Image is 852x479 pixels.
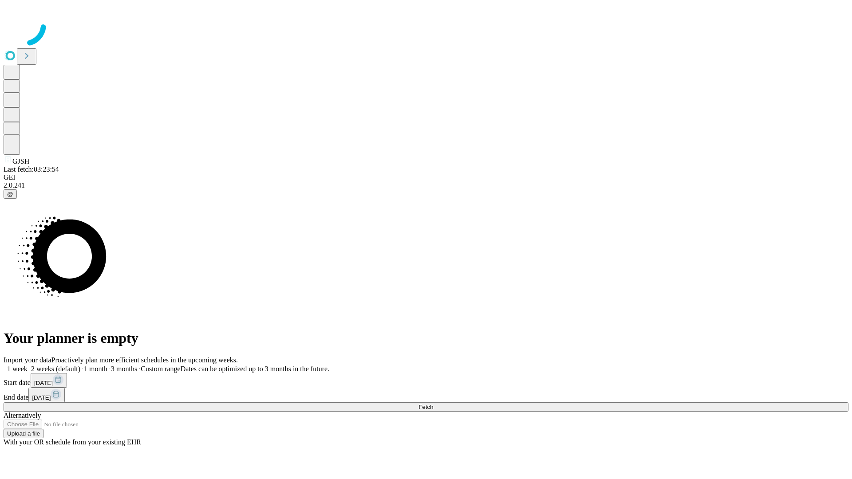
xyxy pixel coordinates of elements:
[4,402,848,412] button: Fetch
[418,404,433,410] span: Fetch
[141,365,180,373] span: Custom range
[34,380,53,386] span: [DATE]
[4,373,848,388] div: Start date
[4,438,141,446] span: With your OR schedule from your existing EHR
[4,388,848,402] div: End date
[4,165,59,173] span: Last fetch: 03:23:54
[181,365,329,373] span: Dates can be optimized up to 3 months in the future.
[31,365,80,373] span: 2 weeks (default)
[12,157,29,165] span: GJSH
[111,365,137,373] span: 3 months
[7,191,13,197] span: @
[84,365,107,373] span: 1 month
[32,394,51,401] span: [DATE]
[4,181,848,189] div: 2.0.241
[51,356,238,364] span: Proactively plan more efficient schedules in the upcoming weeks.
[4,412,41,419] span: Alternatively
[4,173,848,181] div: GEI
[4,189,17,199] button: @
[7,365,28,373] span: 1 week
[4,429,43,438] button: Upload a file
[4,330,848,346] h1: Your planner is empty
[4,356,51,364] span: Import your data
[28,388,65,402] button: [DATE]
[31,373,67,388] button: [DATE]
